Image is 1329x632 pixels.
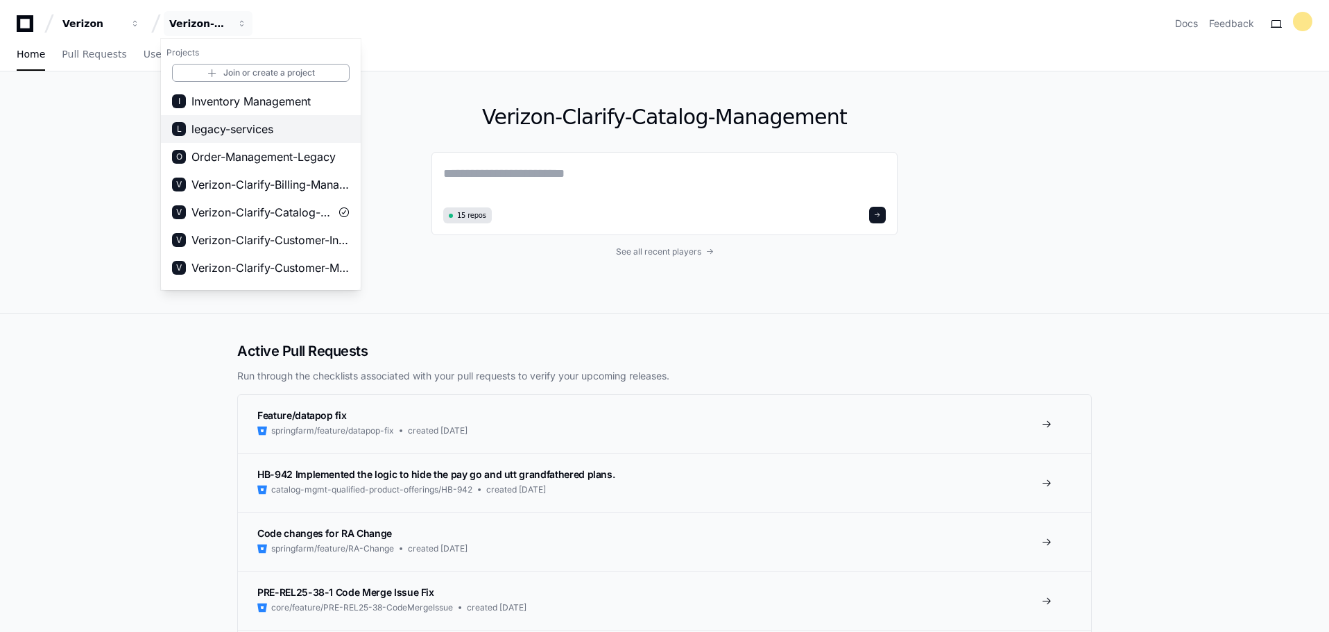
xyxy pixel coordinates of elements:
a: Join or create a project [172,64,350,82]
span: core/feature/PRE-REL25-38-CodeMergeIssue [271,602,453,613]
h1: Verizon-Clarify-Catalog-Management [431,105,898,130]
div: I [172,94,186,108]
span: 15 repos [457,210,486,221]
span: legacy-services [191,121,273,137]
a: Docs [1175,17,1198,31]
button: Verizon-Clarify-Catalog-Management [164,11,252,36]
span: Inventory Management [191,93,311,110]
h1: Projects [161,42,361,64]
div: V [172,205,186,219]
p: Run through the checklists associated with your pull requests to verify your upcoming releases. [237,369,1092,383]
div: L [172,122,186,136]
span: created [DATE] [408,543,468,554]
a: HB-942 Implemented the logic to hide the pay go and utt grandfathered plans.catalog-mgmt-qualifie... [238,453,1091,512]
span: springfarm/feature/RA-Change [271,543,394,554]
span: Feature/datapop fix [257,409,346,421]
a: Home [17,39,45,71]
span: springfarm/feature/datapop-fix [271,425,394,436]
span: Home [17,50,45,58]
button: Feedback [1209,17,1254,31]
a: See all recent players [431,246,898,257]
span: PRE-REL25-38-1 Code Merge Issue Fix [257,586,434,598]
a: PRE-REL25-38-1 Code Merge Issue Fixcore/feature/PRE-REL25-38-CodeMergeIssuecreated [DATE] [238,571,1091,630]
a: Code changes for RA Changespringfarm/feature/RA-Changecreated [DATE] [238,512,1091,571]
div: Verizon [62,17,122,31]
span: Verizon-Clarify-Billing-Management [191,176,350,193]
div: O [172,150,186,164]
span: Verizon-Clarify-Customer-Management [191,259,350,276]
span: created [DATE] [467,602,526,613]
span: See all recent players [616,246,701,257]
span: Pull Requests [62,50,126,58]
span: Code changes for RA Change [257,527,392,539]
span: Verizon-Clarify-Customer-Integrations [191,232,350,248]
span: Users [144,50,171,58]
a: Users [144,39,171,71]
div: V [172,233,186,247]
span: Order-Management-Legacy [191,148,336,165]
span: catalog-mgmt-qualified-product-offerings/HB-942 [271,484,472,495]
button: Verizon [57,11,146,36]
div: Verizon-Clarify-Catalog-Management [169,17,229,31]
div: V [172,178,186,191]
div: Verizon [161,39,361,290]
span: Verizon-Clarify-Catalog-Management [191,204,330,221]
a: Feature/datapop fixspringfarm/feature/datapop-fixcreated [DATE] [238,395,1091,453]
span: created [DATE] [486,484,546,495]
div: V [172,261,186,275]
span: HB-942 Implemented the logic to hide the pay go and utt grandfathered plans. [257,468,615,480]
h2: Active Pull Requests [237,341,1092,361]
span: created [DATE] [408,425,468,436]
a: Pull Requests [62,39,126,71]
